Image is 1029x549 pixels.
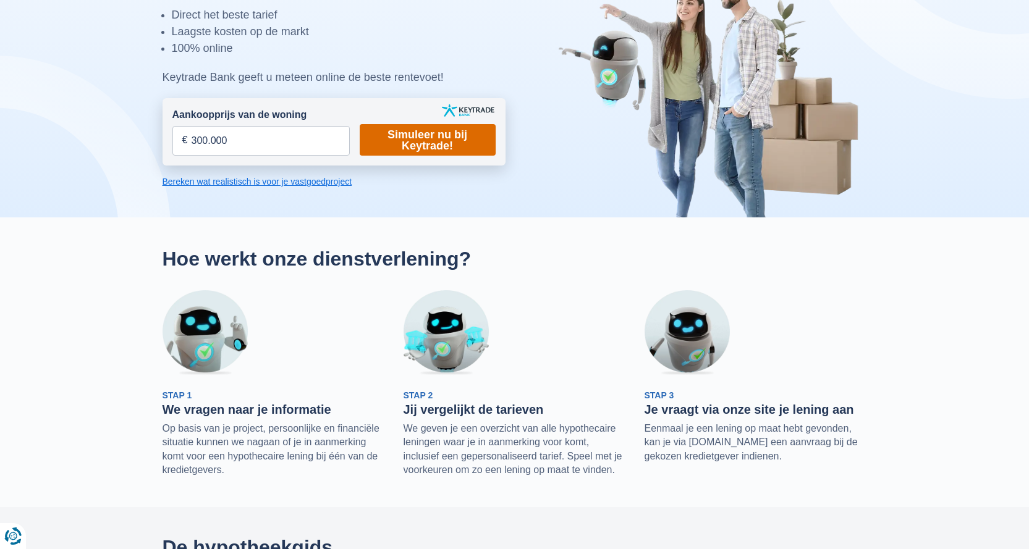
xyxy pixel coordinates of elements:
[172,108,307,122] label: Aankoopprijs van de woning
[172,7,566,23] li: Direct het beste tarief
[404,390,433,400] span: Stap 2
[163,290,248,375] img: Stap 1
[163,69,566,86] div: Keytrade Bank geeft u meteen online de beste rentevoet!
[404,290,489,375] img: Stap 2
[645,422,867,463] p: Eenmaal je een lening op maat hebt gevonden, kan je via [DOMAIN_NAME] een aanvraag bij de gekozen...
[163,422,385,477] p: Op basis van je project, persoonlijke en financiële situatie kunnen we nagaan of je in aanmerking...
[645,290,730,375] img: Stap 3
[404,402,626,417] h3: Jij vergelijkt de tarieven
[172,40,566,57] li: 100% online
[182,133,188,148] span: €
[360,124,496,156] a: Simuleer nu bij Keytrade!
[404,422,626,477] p: We geven je een overzicht van alle hypothecaire leningen waar je in aanmerking voor komt, inclusi...
[163,402,385,417] h3: We vragen naar je informatie
[645,390,674,400] span: Stap 3
[442,104,494,117] img: keytrade
[163,175,506,188] a: Bereken wat realistisch is voor je vastgoedproject
[645,402,867,417] h3: Je vraagt via onze site je lening aan
[163,390,192,400] span: Stap 1
[163,247,867,270] h2: Hoe werkt onze dienstverlening?
[172,23,566,40] li: Laagste kosten op de markt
